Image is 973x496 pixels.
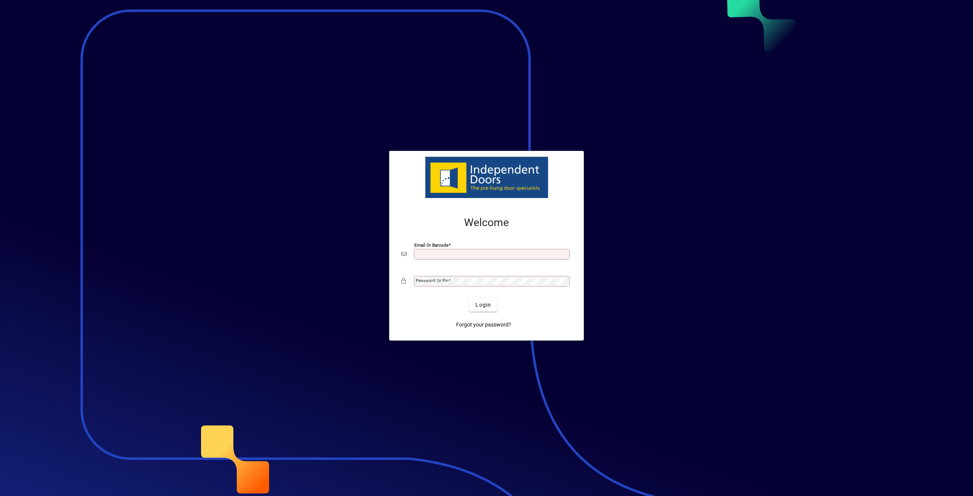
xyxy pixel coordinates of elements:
a: Forgot your password? [453,318,514,331]
button: Login [469,298,497,312]
mat-label: Email or Barcode [414,242,448,248]
h2: Welcome [401,216,572,229]
mat-label: Password or Pin [416,278,448,283]
span: Forgot your password? [456,321,511,329]
span: Login [475,301,491,309]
